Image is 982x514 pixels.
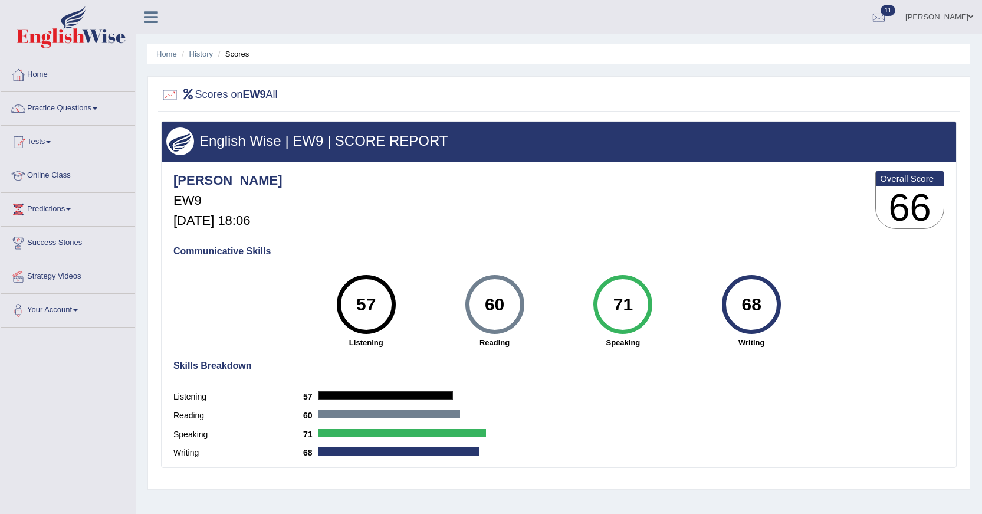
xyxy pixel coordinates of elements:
[161,86,278,104] h2: Scores on All
[1,126,135,155] a: Tests
[243,89,266,100] b: EW9
[215,48,249,60] li: Scores
[189,50,213,58] a: History
[303,430,318,439] b: 71
[1,294,135,323] a: Your Account
[173,173,283,188] h4: [PERSON_NAME]
[303,448,318,457] b: 68
[308,337,425,348] strong: Listening
[1,193,135,222] a: Predictions
[876,186,944,229] h3: 66
[173,410,303,422] label: Reading
[173,214,283,228] h5: [DATE] 18:06
[173,361,944,371] h4: Skills Breakdown
[173,246,944,257] h4: Communicative Skills
[1,92,135,122] a: Practice Questions
[730,280,773,329] div: 68
[881,5,895,16] span: 11
[693,337,810,348] strong: Writing
[1,58,135,88] a: Home
[564,337,681,348] strong: Speaking
[473,280,516,329] div: 60
[173,428,303,441] label: Speaking
[156,50,177,58] a: Home
[166,127,194,155] img: wings.png
[880,173,940,184] b: Overall Score
[303,392,318,401] b: 57
[344,280,387,329] div: 57
[602,280,645,329] div: 71
[166,133,951,149] h3: English Wise | EW9 | SCORE REPORT
[303,411,318,420] b: 60
[436,337,553,348] strong: Reading
[173,391,303,403] label: Listening
[1,260,135,290] a: Strategy Videos
[173,194,283,208] h5: EW9
[1,227,135,256] a: Success Stories
[1,159,135,189] a: Online Class
[173,447,303,459] label: Writing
